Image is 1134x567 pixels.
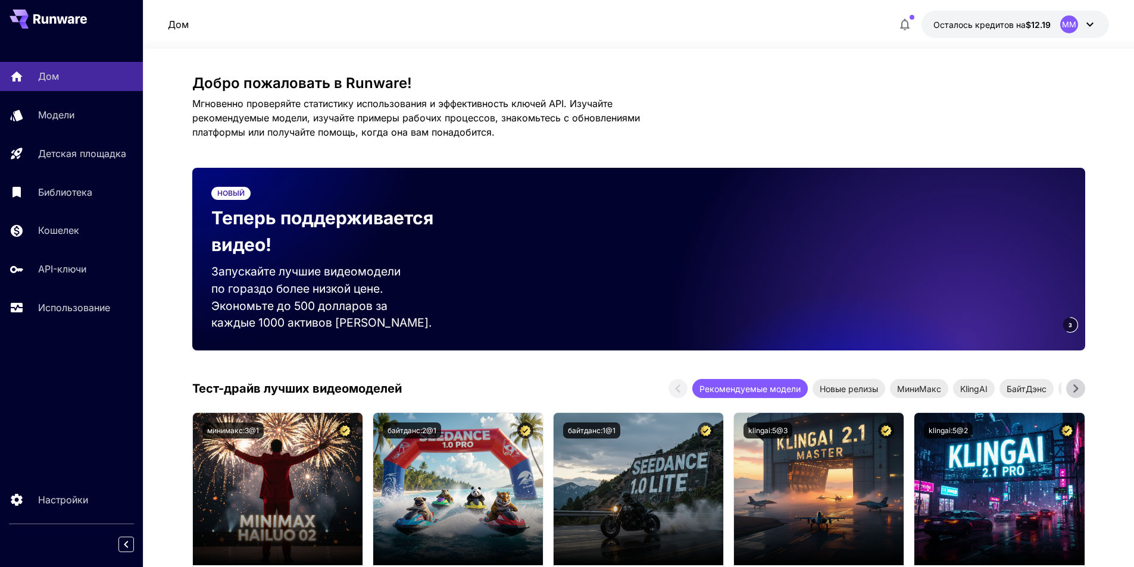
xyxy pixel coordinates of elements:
[38,263,86,275] font: API-ключи
[211,264,401,296] font: Запускайте лучшие видеомодели по гораздо более низкой цене.
[337,422,353,438] button: Сертифицированная модель — проверена на наилучшую производительность и включает коммерческую лице...
[890,379,948,398] div: МиниМакс
[999,379,1054,398] div: БайтДэнс
[168,17,189,32] nav: хлебные крошки
[692,379,808,398] div: Рекомендуемые модели
[933,18,1051,31] div: 12,18904 долларов США
[1069,321,1072,330] span: 3
[1026,20,1051,30] font: $12.19
[878,422,894,438] button: Сертифицированная модель — проверена на наилучшую производительность и включает коммерческую лице...
[960,384,988,394] font: KlingAI
[933,20,1026,30] font: Осталось кредитов на
[1062,20,1076,29] font: ММ
[38,109,74,121] font: Модели
[921,11,1109,38] button: 12,18904 долларов СШАММ
[168,18,189,30] font: Дом
[38,494,88,506] font: Настройки
[38,70,59,82] font: Дом
[813,379,885,398] div: Новые релизы
[38,148,126,159] font: Детская площадка
[1007,384,1046,394] font: БайтДэнс
[748,426,788,435] font: klingai:5@3
[568,426,616,435] font: байтданс:1@1
[383,422,441,438] button: байтданс:2@1
[924,422,973,438] button: klingai:5@2
[517,422,533,438] button: Сертифицированная модель — проверена на наилучшую производительность и включает коммерческую лице...
[192,98,640,138] font: Мгновенно проверяйте статистику использования и эффективность ключей API. Изучайте рекомендуемые ...
[563,422,620,438] button: байтданс:1@1
[192,381,402,396] font: Тест-драйв лучших видеомоделей
[373,413,543,565] img: альт
[388,426,436,435] font: байтданс:2@1
[118,537,134,552] button: Свернуть боковую панель
[698,422,714,438] button: Сертифицированная модель — проверена на наилучшую производительность и включает коммерческую лице...
[38,224,79,236] font: Кошелек
[217,189,245,198] font: НОВЫЙ
[38,302,110,314] font: Использование
[127,534,143,555] div: Свернуть боковую панель
[1059,422,1075,438] button: Сертифицированная модель — проверена на наилучшую производительность и включает коммерческую лице...
[929,426,968,435] font: klingai:5@2
[207,426,259,435] font: минимакс:3@1
[914,413,1084,565] img: альт
[211,207,433,255] font: Теперь поддерживается видео!
[202,422,264,438] button: минимакс:3@1
[953,379,995,398] div: KlingAI
[699,384,801,394] font: Рекомендуемые модели
[193,413,363,565] img: альт
[192,74,412,92] font: Добро пожаловать в Runware!
[820,384,878,394] font: Новые релизы
[554,413,723,565] img: альт
[211,299,432,330] font: Экономьте до 500 долларов за каждые 1000 активов [PERSON_NAME].
[734,413,904,565] img: альт
[743,422,792,438] button: klingai:5@3
[168,17,189,32] a: Дом
[897,384,941,394] font: МиниМакс
[38,186,92,198] font: Библиотека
